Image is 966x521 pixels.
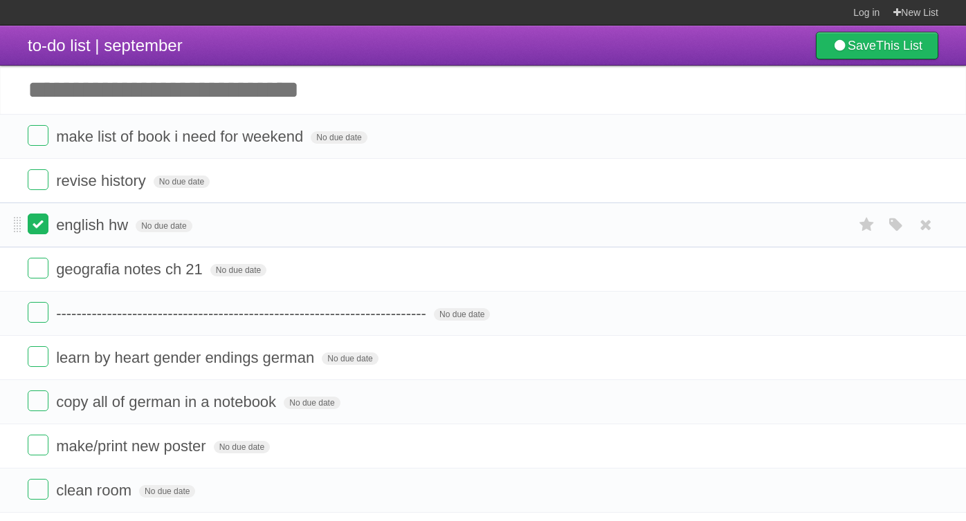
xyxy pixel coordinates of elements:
span: geografia notes ch 21 [56,260,206,278]
span: No due date [322,352,378,365]
span: english hw [56,216,131,234]
label: Done [28,435,48,455]
span: No due date [284,397,340,409]
label: Done [28,390,48,411]
span: No due date [214,441,270,453]
span: No due date [311,131,367,144]
a: SaveThis List [816,32,938,59]
label: Done [28,214,48,234]
span: No due date [210,264,266,276]
span: No due date [139,485,195,498]
label: Star task [854,214,880,236]
span: make/print new poster [56,437,209,455]
b: This List [876,39,922,53]
span: learn by heart gender endings german [56,349,318,366]
span: clean room [56,482,135,499]
span: ------------------------------------------------------------------------- [56,305,430,322]
span: No due date [136,220,192,232]
label: Done [28,125,48,146]
span: make list of book i need for weekend [56,128,307,145]
span: to-do list | september [28,36,183,55]
span: copy all of german in a notebook [56,393,280,410]
label: Done [28,479,48,500]
label: Done [28,302,48,323]
label: Done [28,169,48,190]
span: revise history [56,172,149,189]
span: No due date [434,308,490,321]
label: Done [28,346,48,367]
label: Done [28,258,48,278]
span: No due date [154,176,210,188]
